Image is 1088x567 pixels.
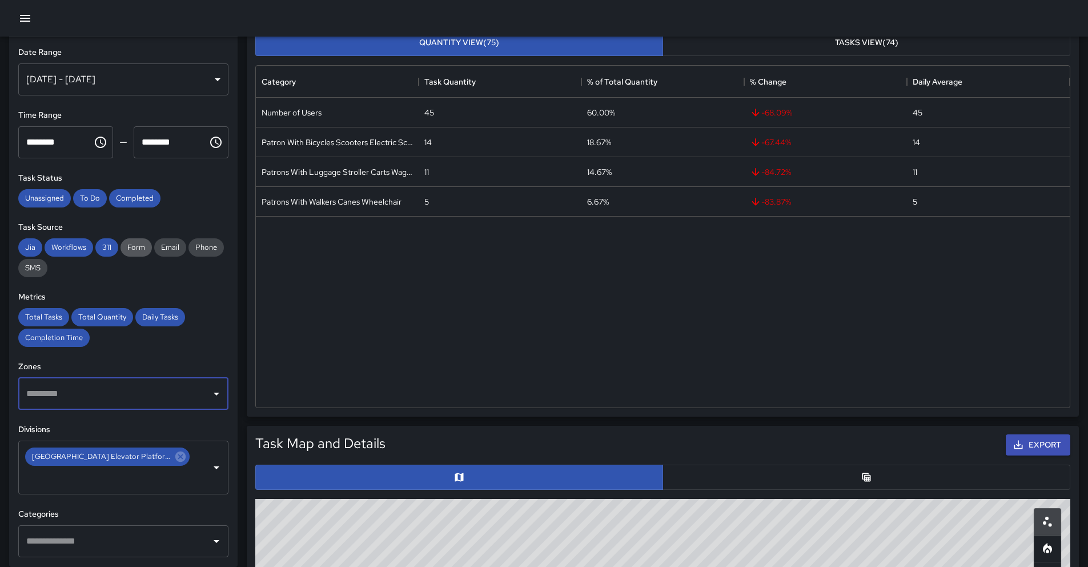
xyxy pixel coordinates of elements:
div: Patrons With Luggage Stroller Carts Wagons [262,166,413,178]
div: Total Quantity [71,308,133,326]
span: 311 [95,242,118,252]
button: Table [663,465,1070,490]
span: [GEOGRAPHIC_DATA] Elevator Platform [25,450,178,463]
div: Category [256,66,419,98]
div: Form [121,238,152,257]
div: Daily Tasks [135,308,185,326]
div: Unassigned [18,189,71,207]
div: Daily Average [907,66,1070,98]
div: [GEOGRAPHIC_DATA] Elevator Platform [25,448,190,466]
div: % Change [750,66,786,98]
div: 14 [424,137,432,148]
div: % of Total Quantity [581,66,744,98]
div: 11 [424,166,429,178]
div: 14 [913,137,920,148]
button: Map [255,465,663,490]
div: % of Total Quantity [587,66,657,98]
div: SMS [18,259,47,277]
svg: Heatmap [1041,542,1054,556]
h6: Task Status [18,172,228,185]
div: 60.00% [587,107,615,118]
div: 45 [424,107,434,118]
div: Total Tasks [18,308,69,326]
button: Tasks View(74) [663,29,1070,57]
button: Choose time, selected time is 12:00 AM [89,131,112,154]
span: Unassigned [18,193,71,203]
div: Phone [188,238,224,257]
button: Export [1006,434,1070,456]
span: Total Quantity [71,312,133,322]
span: -83.87 % [750,196,791,207]
span: -84.72 % [750,166,791,178]
div: % Change [744,66,907,98]
div: Jia [18,238,42,257]
button: Quantity View(75) [255,29,663,57]
span: To Do [73,193,107,203]
h6: Task Source [18,221,228,234]
button: Open [208,533,224,549]
h5: Task Map and Details [255,434,386,453]
button: Choose time, selected time is 11:59 PM [204,131,227,154]
div: 6.67% [587,196,609,207]
div: To Do [73,189,107,207]
div: Daily Average [913,66,962,98]
svg: Table [861,472,872,483]
h6: Zones [18,361,228,373]
button: Heatmap [1034,535,1061,562]
h6: Divisions [18,424,228,436]
div: 45 [913,107,922,118]
span: Form [121,242,152,252]
div: 311 [95,238,118,257]
div: Patron With Bicycles Scooters Electric Scooters [262,137,413,148]
div: Email [154,238,186,257]
span: Completion Time [18,333,90,342]
button: Open [208,460,224,476]
div: Category [262,66,296,98]
div: 5 [913,196,917,207]
div: 5 [424,196,429,207]
div: 14.67% [587,166,612,178]
h6: Categories [18,508,228,521]
svg: Scatterplot [1041,515,1054,529]
div: Task Quantity [424,66,476,98]
span: SMS [18,263,47,273]
span: Jia [18,242,42,252]
div: Number of Users [262,107,322,118]
div: Completed [109,189,160,207]
span: Completed [109,193,160,203]
span: Daily Tasks [135,312,185,322]
button: Open [208,386,224,402]
button: Scatterplot [1034,508,1061,536]
h6: Date Range [18,46,228,59]
div: Workflows [45,238,93,257]
span: -67.44 % [750,137,791,148]
span: -68.09 % [750,107,792,118]
div: Task Quantity [419,66,581,98]
div: 18.67% [587,137,611,148]
svg: Map [453,472,465,483]
span: Workflows [45,242,93,252]
div: 11 [913,166,917,178]
span: Total Tasks [18,312,69,322]
h6: Metrics [18,291,228,304]
div: [DATE] - [DATE] [18,63,228,95]
div: Patrons With Walkers Canes Wheelchair [262,196,402,207]
span: Phone [188,242,224,252]
div: Completion Time [18,329,90,347]
span: Email [154,242,186,252]
h6: Time Range [18,109,228,122]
